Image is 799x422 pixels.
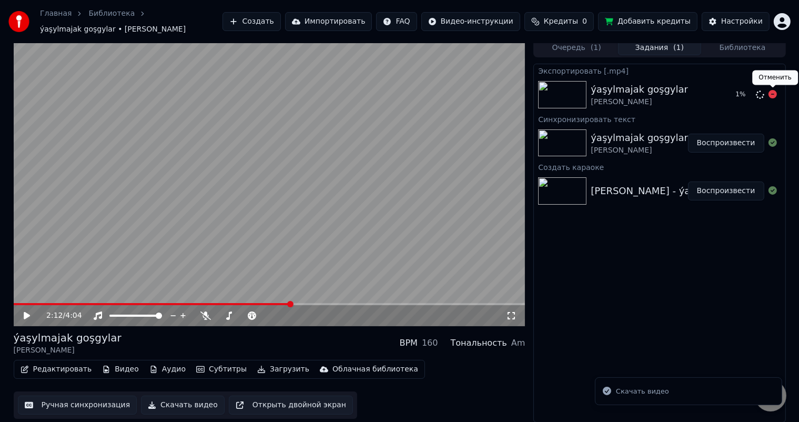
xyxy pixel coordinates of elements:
[702,12,770,31] button: Настройки
[618,40,701,55] button: Задания
[721,16,763,27] div: Настройки
[40,8,72,19] a: Главная
[40,24,186,35] span: ýaşylmajak goşgylar • [PERSON_NAME]
[222,12,280,31] button: Создать
[591,43,601,53] span: ( 1 )
[46,310,72,321] div: /
[616,386,669,397] div: Скачать видео
[534,113,785,125] div: Синхронизировать текст
[229,396,353,415] button: Открыть двойной экран
[701,40,784,55] button: Библиотека
[598,12,697,31] button: Добавить кредиты
[376,12,417,31] button: FAQ
[688,134,764,153] button: Воспроизвести
[192,362,251,377] button: Субтитры
[591,145,688,156] div: [PERSON_NAME]
[14,330,122,345] div: ýaşylmajak goşgylar
[591,82,688,97] div: ýaşylmajak goşgylar
[400,337,418,349] div: BPM
[535,40,618,55] button: Очередь
[16,362,96,377] button: Редактировать
[736,91,752,99] div: 1 %
[145,362,190,377] button: Аудио
[14,345,122,356] div: [PERSON_NAME]
[98,362,143,377] button: Видео
[332,364,418,375] div: Облачная библиотека
[18,396,137,415] button: Ручная синхронизация
[422,337,438,349] div: 160
[40,8,222,35] nav: breadcrumb
[544,16,578,27] span: Кредиты
[421,12,520,31] button: Видео-инструкции
[524,12,594,31] button: Кредиты0
[46,310,63,321] span: 2:12
[511,337,525,349] div: Am
[534,64,785,77] div: Экспортировать [.mp4]
[591,97,688,107] div: [PERSON_NAME]
[141,396,225,415] button: Скачать видео
[285,12,372,31] button: Импортировать
[752,71,798,85] div: Отменить
[582,16,587,27] span: 0
[451,337,507,349] div: Тональность
[88,8,135,19] a: Библиотека
[591,130,688,145] div: ýaşylmajak goşgylar
[65,310,82,321] span: 4:04
[8,11,29,32] img: youka
[534,160,785,173] div: Создать караоке
[688,182,764,200] button: Воспроизвести
[673,43,684,53] span: ( 1 )
[253,362,313,377] button: Загрузить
